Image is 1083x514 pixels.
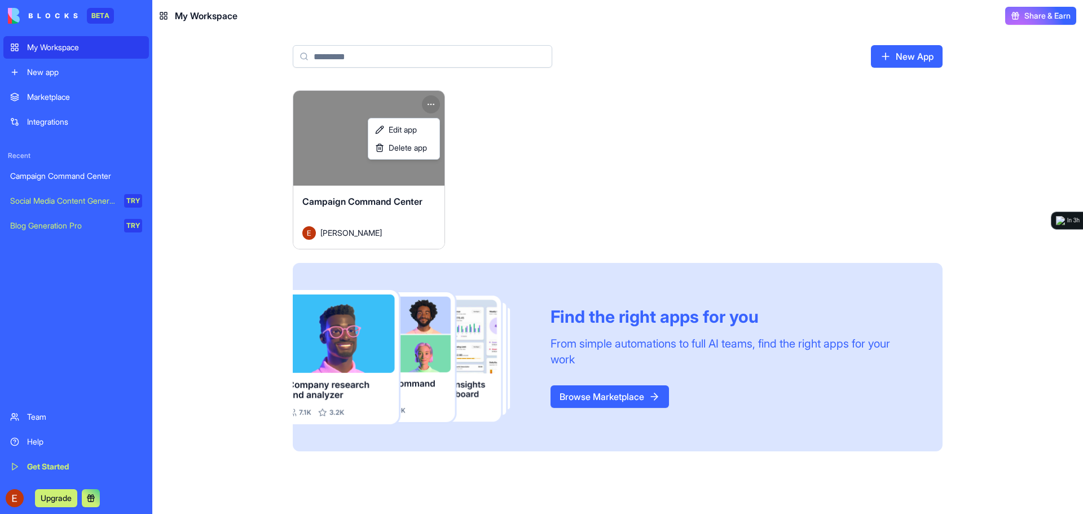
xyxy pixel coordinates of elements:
[3,151,149,160] span: Recent
[10,220,116,231] div: Blog Generation Pro
[389,142,427,153] span: Delete app
[1056,216,1065,225] img: logo
[10,170,142,182] div: Campaign Command Center
[10,195,116,207] div: Social Media Content Generator
[124,219,142,232] div: TRY
[389,124,417,135] span: Edit app
[1067,216,1080,225] div: In 3h
[124,194,142,208] div: TRY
